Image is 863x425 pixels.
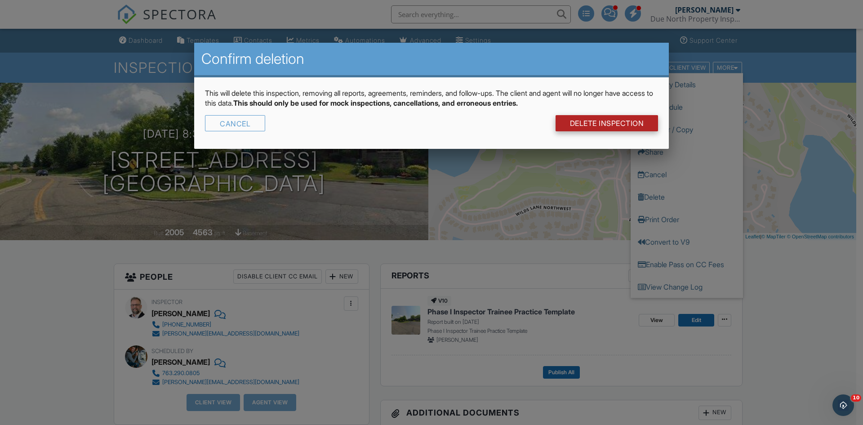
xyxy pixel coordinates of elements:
[205,88,658,108] p: This will delete this inspection, removing all reports, agreements, reminders, and follow-ups. Th...
[233,98,518,107] strong: This should only be used for mock inspections, cancellations, and erroneous entries.
[851,394,861,402] span: 10
[205,115,265,131] div: Cancel
[832,394,854,416] iframe: Intercom live chat
[201,50,662,68] h2: Confirm deletion
[556,115,658,131] a: DELETE Inspection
